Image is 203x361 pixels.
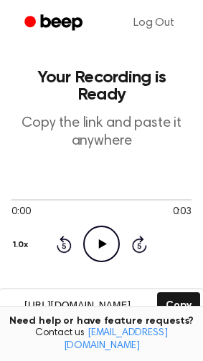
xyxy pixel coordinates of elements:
button: 1.0x [11,233,33,257]
span: 0:00 [11,205,30,220]
h1: Your Recording is Ready [11,69,192,103]
span: 0:03 [173,205,192,220]
a: Log Out [119,6,189,40]
button: Copy [157,292,199,319]
a: Beep [14,9,95,37]
a: [EMAIL_ADDRESS][DOMAIN_NAME] [64,328,168,351]
p: Copy the link and paste it anywhere [11,115,192,150]
span: Contact us [9,327,194,352]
